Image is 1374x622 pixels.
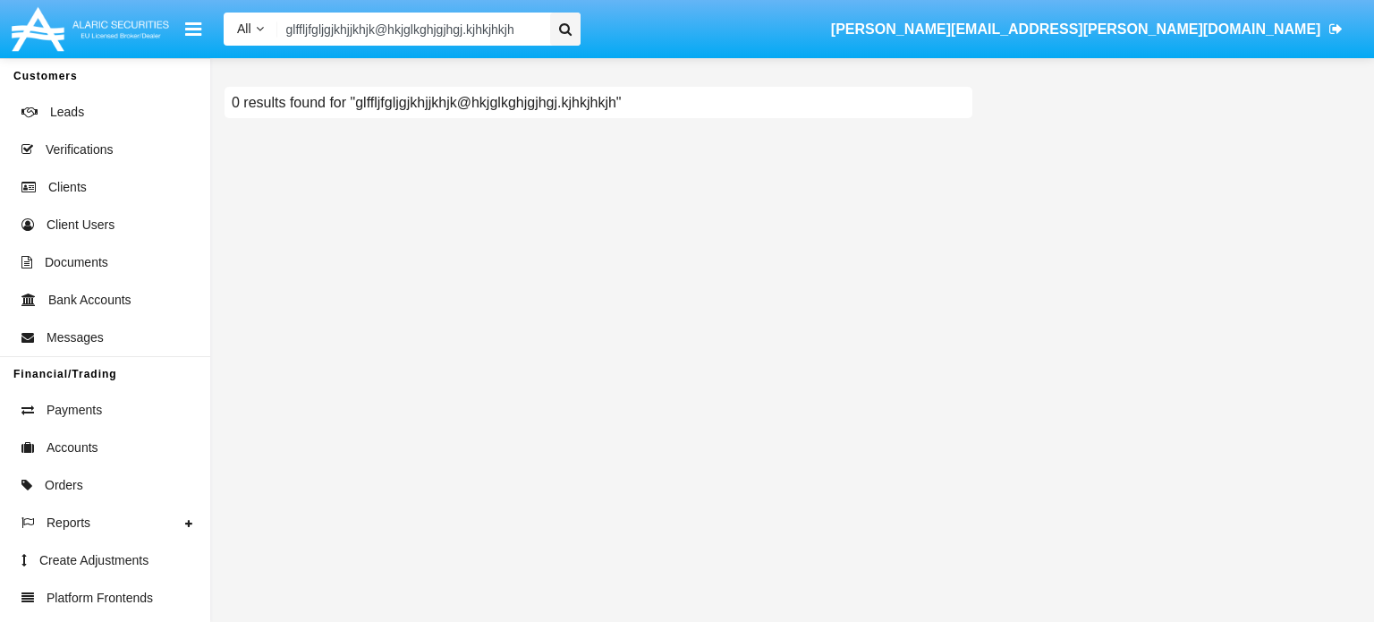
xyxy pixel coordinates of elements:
[47,328,104,347] span: Messages
[831,21,1321,37] span: [PERSON_NAME][EMAIL_ADDRESS][PERSON_NAME][DOMAIN_NAME]
[48,178,87,197] span: Clients
[48,291,131,310] span: Bank Accounts
[47,514,90,533] span: Reports
[237,21,251,36] span: All
[9,3,172,55] img: Logo image
[225,87,629,118] h6: 0 results found for "glffljfgljgjkhjjkhjk@hkjglkghjgjhgj.kjhkjhkjh"
[50,103,84,122] span: Leads
[39,551,148,570] span: Create Adjustments
[47,439,98,457] span: Accounts
[47,216,114,234] span: Client Users
[47,401,102,420] span: Payments
[45,476,83,495] span: Orders
[45,253,108,272] span: Documents
[822,4,1352,55] a: [PERSON_NAME][EMAIL_ADDRESS][PERSON_NAME][DOMAIN_NAME]
[46,141,113,159] span: Verifications
[224,20,277,38] a: All
[277,13,544,46] input: Search
[47,589,153,608] span: Platform Frontends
